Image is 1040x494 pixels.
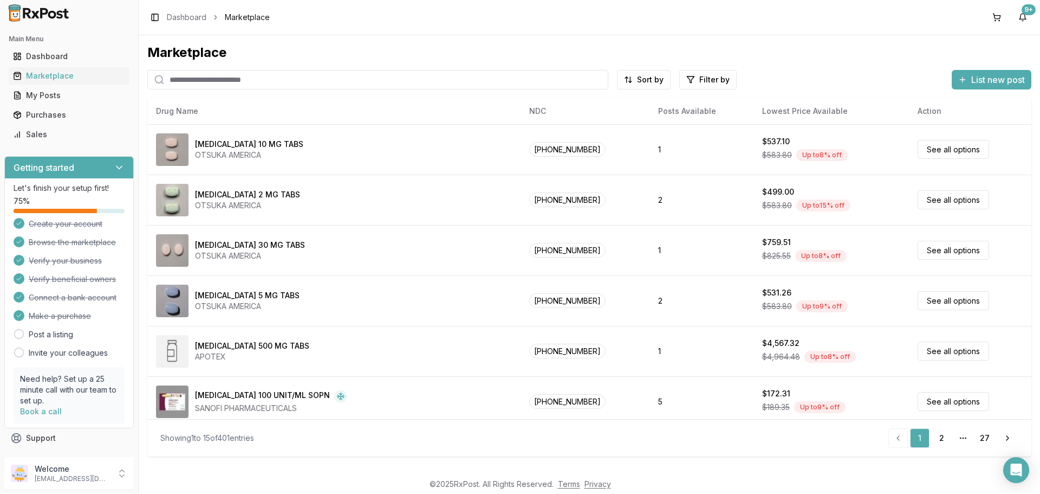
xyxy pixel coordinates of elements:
td: 1 [649,225,753,275]
p: Welcome [35,464,110,474]
span: Sort by [637,74,664,85]
p: [EMAIL_ADDRESS][DOMAIN_NAME] [35,474,110,483]
span: $583.80 [762,150,792,161]
img: Admelog SoloStar 100 UNIT/ML SOPN [156,386,188,418]
div: OTSUKA AMERICA [195,301,300,312]
span: $189.35 [762,402,790,413]
a: See all options [918,190,989,209]
h2: Main Menu [9,35,129,43]
button: Purchases [4,106,134,124]
div: APOTEX [195,351,309,362]
span: Marketplace [225,12,270,23]
button: Support [4,428,134,448]
th: Posts Available [649,98,753,124]
span: $825.55 [762,251,791,261]
a: Book a call [20,407,62,416]
div: Purchases [13,110,125,120]
span: Make a purchase [29,311,91,322]
button: Marketplace [4,67,134,85]
div: Marketplace [13,70,125,81]
div: Up to 8 % off [804,351,856,363]
a: Go to next page [997,428,1018,448]
div: [MEDICAL_DATA] 30 MG TABS [195,240,305,251]
div: Dashboard [13,51,125,62]
a: See all options [918,241,989,260]
div: Marketplace [147,44,1031,61]
div: Up to 15 % off [796,200,850,211]
div: $759.51 [762,237,791,248]
a: Purchases [9,105,129,125]
span: Feedback [26,452,63,463]
span: $4,964.48 [762,351,800,362]
th: Drug Name [147,98,521,124]
a: Dashboard [9,47,129,66]
div: [MEDICAL_DATA] 5 MG TABS [195,290,300,301]
span: [PHONE_NUMBER] [529,142,606,157]
div: [MEDICAL_DATA] 500 MG TABS [195,341,309,351]
a: See all options [918,291,989,310]
a: Sales [9,125,129,144]
div: 9+ [1022,4,1036,15]
div: $499.00 [762,187,794,197]
button: Sales [4,126,134,143]
div: Up to 9 % off [794,401,846,413]
button: List new post [952,70,1031,89]
img: Abilify 30 MG TABS [156,234,188,267]
div: My Posts [13,90,125,101]
span: 75 % [14,196,30,207]
img: Abilify 2 MG TABS [156,184,188,216]
a: See all options [918,140,989,159]
div: Showing 1 to 15 of 401 entries [160,433,254,444]
div: SANOFI PHARMACEUTICALS [195,403,347,414]
span: $583.80 [762,301,792,312]
span: Connect a bank account [29,292,116,303]
nav: breadcrumb [167,12,270,23]
span: List new post [971,73,1025,86]
a: 2 [932,428,951,448]
div: [MEDICAL_DATA] 10 MG TABS [195,139,303,150]
div: OTSUKA AMERICA [195,251,305,261]
span: Create your account [29,219,102,229]
div: $531.26 [762,287,791,298]
span: [PHONE_NUMBER] [529,394,606,409]
a: 1 [910,428,929,448]
div: Sales [13,129,125,140]
a: Privacy [584,479,611,489]
a: Invite your colleagues [29,348,108,358]
button: Sort by [617,70,671,89]
a: List new post [952,75,1031,86]
div: Up to 9 % off [796,300,848,312]
a: Marketplace [9,66,129,86]
img: RxPost Logo [4,4,74,22]
span: [PHONE_NUMBER] [529,193,606,207]
th: Action [909,98,1031,124]
span: [PHONE_NUMBER] [529,243,606,258]
img: User avatar [11,465,28,482]
span: Filter by [699,74,730,85]
div: Up to 8 % off [795,250,847,262]
span: Verify your business [29,255,102,266]
div: OTSUKA AMERICA [195,150,303,161]
div: OTSUKA AMERICA [195,200,300,211]
th: NDC [521,98,649,124]
span: Browse the marketplace [29,237,116,248]
td: 1 [649,124,753,175]
div: $4,567.32 [762,338,799,349]
span: [PHONE_NUMBER] [529,344,606,358]
div: $537.10 [762,136,790,147]
p: Need help? Set up a 25 minute call with our team to set up. [20,374,118,406]
td: 2 [649,275,753,326]
div: $172.31 [762,388,790,399]
a: 27 [975,428,994,448]
span: [PHONE_NUMBER] [529,293,606,308]
a: See all options [918,392,989,411]
td: 2 [649,175,753,225]
img: Abiraterone Acetate 500 MG TABS [156,335,188,368]
img: Abilify 10 MG TABS [156,133,188,166]
div: [MEDICAL_DATA] 100 UNIT/ML SOPN [195,390,330,403]
a: My Posts [9,86,129,105]
div: Open Intercom Messenger [1003,457,1029,483]
td: 5 [649,376,753,427]
div: Up to 8 % off [796,149,848,161]
button: My Posts [4,87,134,104]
